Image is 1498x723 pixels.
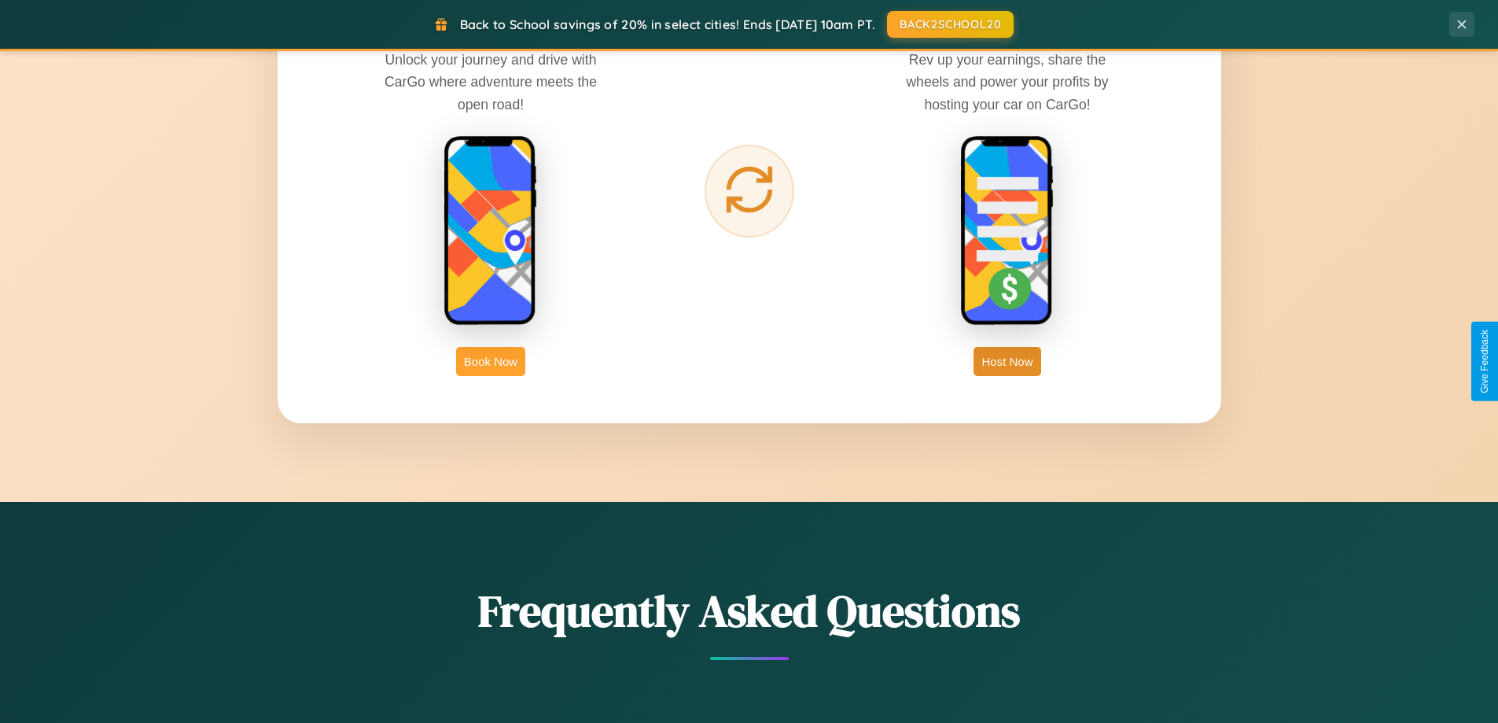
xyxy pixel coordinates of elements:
button: Book Now [456,347,525,376]
div: Give Feedback [1479,330,1490,393]
p: Rev up your earnings, share the wheels and power your profits by hosting your car on CarGo! [889,49,1125,115]
button: BACK2SCHOOL20 [887,11,1014,38]
h2: Frequently Asked Questions [278,581,1221,641]
p: Unlock your journey and drive with CarGo where adventure meets the open road! [373,49,609,115]
span: Back to School savings of 20% in select cities! Ends [DATE] 10am PT. [460,17,875,32]
img: rent phone [444,135,538,327]
button: Host Now [974,347,1040,376]
img: host phone [960,135,1054,327]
